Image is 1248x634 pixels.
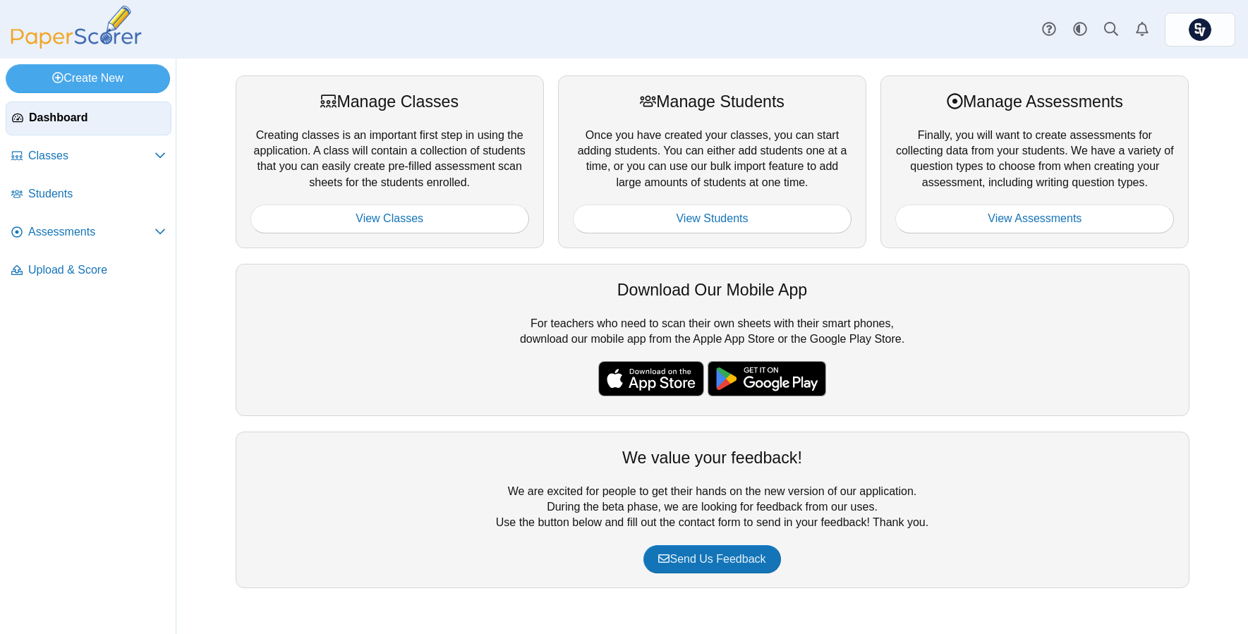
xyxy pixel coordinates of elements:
span: Upload & Score [28,262,166,278]
span: Chris Paolelli [1189,18,1211,41]
a: Send Us Feedback [643,545,780,573]
div: Manage Classes [250,90,529,113]
a: PaperScorer [6,39,147,51]
span: Dashboard [29,110,165,126]
div: Finally, you will want to create assessments for collecting data from your students. We have a va... [880,75,1189,248]
a: View Students [573,205,852,233]
span: Send Us Feedback [658,553,765,565]
span: Assessments [28,224,155,240]
img: ps.PvyhDibHWFIxMkTk [1189,18,1211,41]
img: apple-store-badge.svg [598,361,704,396]
a: Alerts [1127,14,1158,45]
img: google-play-badge.png [708,361,826,396]
a: Upload & Score [6,254,171,288]
div: Creating classes is an important first step in using the application. A class will contain a coll... [236,75,544,248]
a: View Assessments [895,205,1174,233]
div: For teachers who need to scan their own sheets with their smart phones, download our mobile app f... [236,264,1189,416]
div: Manage Students [573,90,852,113]
a: View Classes [250,205,529,233]
a: Dashboard [6,102,171,135]
div: We are excited for people to get their hands on the new version of our application. During the be... [236,432,1189,588]
div: We value your feedback! [250,446,1175,469]
a: Students [6,178,171,212]
div: Once you have created your classes, you can start adding students. You can either add students on... [558,75,866,248]
div: Manage Assessments [895,90,1174,113]
a: Classes [6,140,171,173]
a: Create New [6,64,170,92]
a: Assessments [6,216,171,250]
span: Students [28,186,166,202]
img: PaperScorer [6,6,147,49]
span: Classes [28,148,155,164]
a: ps.PvyhDibHWFIxMkTk [1165,13,1235,47]
div: Download Our Mobile App [250,279,1175,301]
